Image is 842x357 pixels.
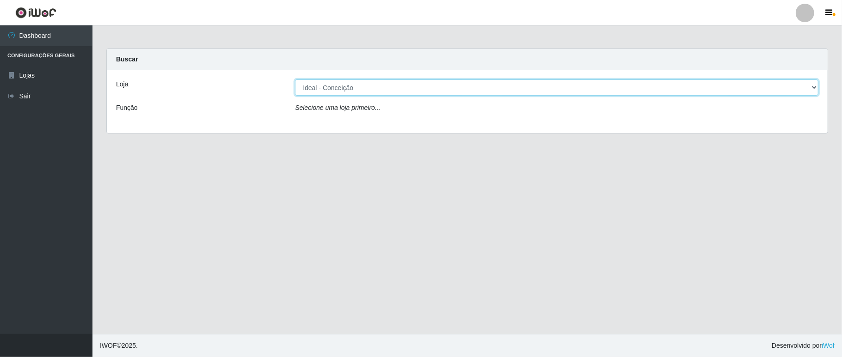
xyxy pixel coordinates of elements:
[100,342,117,349] span: IWOF
[772,341,835,351] span: Desenvolvido por
[295,104,380,111] i: Selecione uma loja primeiro...
[100,341,138,351] span: © 2025 .
[15,7,56,18] img: CoreUI Logo
[822,342,835,349] a: iWof
[116,103,138,113] label: Função
[116,79,128,89] label: Loja
[116,55,138,63] strong: Buscar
